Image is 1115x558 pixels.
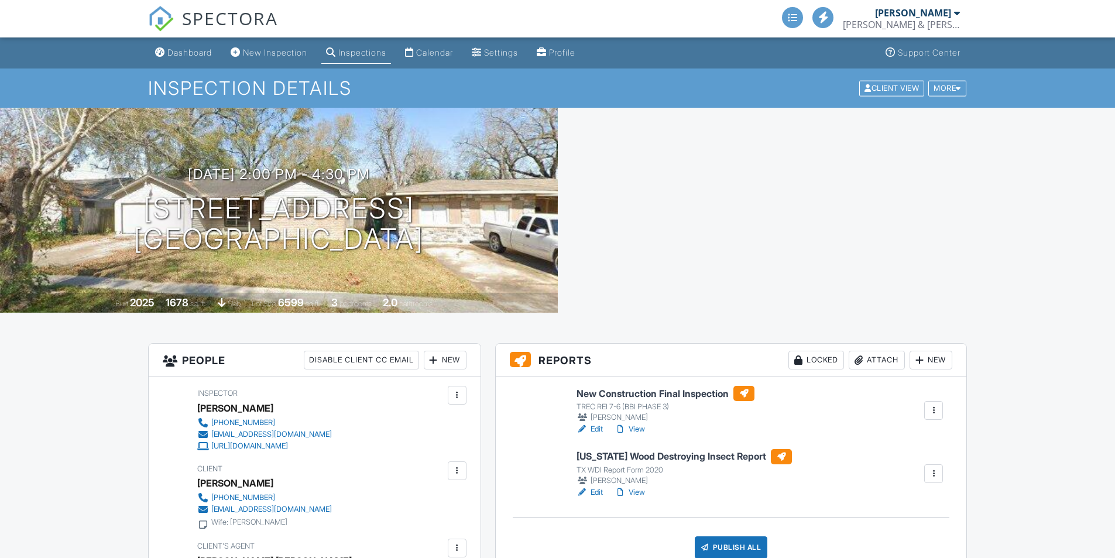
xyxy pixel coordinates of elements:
h3: People [149,344,481,377]
a: New Inspection [226,42,312,64]
img: The Best Home Inspection Software - Spectora [148,6,174,32]
a: Support Center [881,42,965,64]
a: [PHONE_NUMBER] [197,417,332,429]
h3: Reports [496,344,967,377]
div: [PHONE_NUMBER] [211,493,275,502]
a: Calendar [400,42,458,64]
span: Built [115,299,128,308]
div: Bryan & Bryan Inspections [843,19,960,30]
div: 2.0 [383,296,397,309]
a: Settings [467,42,523,64]
div: Dashboard [167,47,212,57]
div: [PERSON_NAME] [577,412,754,423]
div: Calendar [416,47,453,57]
div: [URL][DOMAIN_NAME] [211,441,288,451]
div: [PERSON_NAME] [197,474,273,492]
div: Inspections [338,47,386,57]
div: New [424,351,466,369]
h1: [STREET_ADDRESS] [GEOGRAPHIC_DATA] [133,193,424,255]
div: [EMAIL_ADDRESS][DOMAIN_NAME] [211,430,332,439]
div: More [928,80,966,96]
div: New [910,351,952,369]
div: Attach [849,351,905,369]
div: Support Center [898,47,960,57]
div: Disable Client CC Email [304,351,419,369]
a: Client View [858,83,927,92]
h3: [DATE] 2:00 pm - 4:30 pm [188,166,370,182]
h6: New Construction Final Inspection [577,386,754,401]
div: Wife: [PERSON_NAME] [211,518,287,527]
span: Lot Size [252,299,276,308]
div: [EMAIL_ADDRESS][DOMAIN_NAME] [211,505,332,514]
a: View [615,487,645,498]
a: [EMAIL_ADDRESS][DOMAIN_NAME] [197,429,332,440]
a: Edit [577,423,603,435]
a: SPECTORA [148,16,278,40]
div: TREC REI 7-6 (BBI PHASE 3) [577,402,754,412]
a: Profile [532,42,580,64]
span: bathrooms [399,299,433,308]
a: [PHONE_NUMBER] [197,492,332,504]
a: View [615,423,645,435]
div: 1678 [166,296,188,309]
a: [EMAIL_ADDRESS][DOMAIN_NAME] [197,504,332,515]
div: 3 [331,296,338,309]
span: SPECTORA [182,6,278,30]
a: Edit [577,487,603,498]
span: slab [228,299,241,308]
span: bedrooms [339,299,372,308]
span: Client's Agent [197,542,255,550]
span: sq. ft. [190,299,207,308]
div: [PERSON_NAME] [197,399,273,417]
div: [PERSON_NAME] [875,7,951,19]
h1: Inspection Details [148,78,968,98]
div: 2025 [130,296,155,309]
span: Client [197,464,222,473]
div: Client View [859,80,924,96]
h6: [US_STATE] Wood Destroying Insect Report [577,449,792,464]
div: TX WDI Report Form 2020 [577,465,792,475]
div: Settings [484,47,518,57]
a: Inspections [321,42,391,64]
a: [US_STATE] Wood Destroying Insect Report TX WDI Report Form 2020 [PERSON_NAME] [577,449,792,487]
div: [PHONE_NUMBER] [211,418,275,427]
div: Locked [788,351,844,369]
span: Inspector [197,389,238,398]
span: sq.ft. [306,299,320,308]
div: New Inspection [243,47,307,57]
a: [URL][DOMAIN_NAME] [197,440,332,452]
div: 6599 [278,296,304,309]
a: New Construction Final Inspection TREC REI 7-6 (BBI PHASE 3) [PERSON_NAME] [577,386,754,423]
div: Profile [549,47,575,57]
div: [PERSON_NAME] [577,475,792,487]
a: Dashboard [150,42,217,64]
